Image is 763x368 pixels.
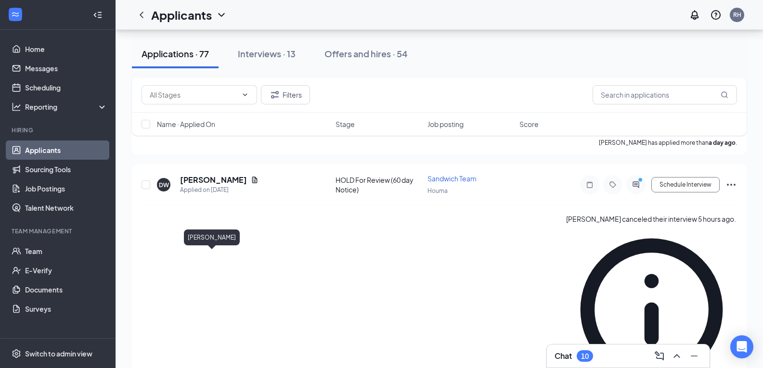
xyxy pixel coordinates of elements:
[12,349,21,358] svg: Settings
[25,261,107,280] a: E-Verify
[241,91,249,99] svg: ChevronDown
[324,48,408,60] div: Offers and hires · 54
[25,78,107,97] a: Scheduling
[12,227,105,235] div: Team Management
[261,85,310,104] button: Filter Filters
[93,10,103,20] svg: Collapse
[651,177,720,192] button: Schedule Interview
[654,350,665,362] svg: ComposeMessage
[584,181,595,189] svg: Note
[25,241,107,261] a: Team
[238,48,296,60] div: Interviews · 13
[157,119,215,129] span: Name · Applied On
[12,102,21,112] svg: Analysis
[25,39,107,59] a: Home
[636,177,647,185] svg: PrimaryDot
[630,181,642,189] svg: ActiveChat
[142,48,209,60] div: Applications · 77
[427,187,448,194] span: Houma
[11,10,20,19] svg: WorkstreamLogo
[25,59,107,78] a: Messages
[652,348,667,364] button: ComposeMessage
[688,350,700,362] svg: Minimize
[251,176,259,184] svg: Document
[733,11,741,19] div: RH
[159,181,169,189] div: DW
[336,119,355,129] span: Stage
[25,198,107,217] a: Talent Network
[25,299,107,318] a: Surveys
[25,102,108,112] div: Reporting
[184,229,240,245] div: [PERSON_NAME]
[336,175,422,194] div: HOLD For Review (60 day Notice)
[25,280,107,299] a: Documents
[427,174,477,183] span: Sandwich Team
[25,140,107,160] a: Applicants
[150,89,237,100] input: All Stages
[12,126,105,134] div: Hiring
[689,9,700,21] svg: Notifications
[593,85,737,104] input: Search in applications
[555,351,572,361] h3: Chat
[721,91,728,99] svg: MagnifyingGlass
[730,335,753,358] div: Open Intercom Messenger
[180,175,247,185] h5: [PERSON_NAME]
[25,179,107,198] a: Job Postings
[607,181,619,189] svg: Tag
[671,350,683,362] svg: ChevronUp
[180,185,259,195] div: Applied on [DATE]
[151,7,212,23] h1: Applicants
[269,89,281,101] svg: Filter
[725,179,737,190] svg: Ellipses
[25,160,107,179] a: Sourcing Tools
[25,349,92,358] div: Switch to admin view
[216,9,227,21] svg: ChevronDown
[427,119,464,129] span: Job posting
[710,9,722,21] svg: QuestionInfo
[519,119,539,129] span: Score
[686,348,702,364] button: Minimize
[669,348,685,364] button: ChevronUp
[581,352,589,360] div: 10
[136,9,147,21] svg: ChevronLeft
